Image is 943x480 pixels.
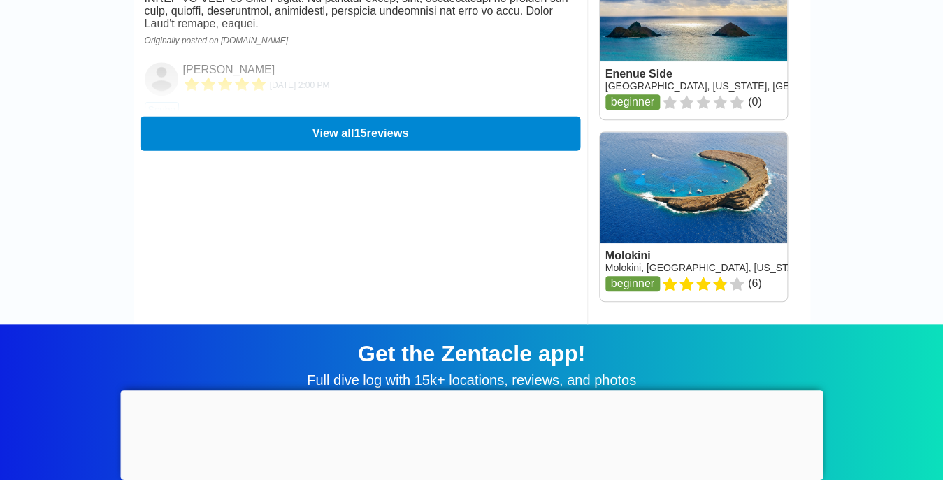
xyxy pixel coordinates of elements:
[145,102,180,117] span: scuba
[17,372,926,388] div: Full dive log with 15k+ locations, reviews, and photos
[145,62,180,96] a: B Kuhn
[120,390,823,477] iframe: Advertisement
[270,80,330,90] span: 5522
[17,341,926,367] div: Get the Zentacle app!
[140,116,580,150] button: View all15reviews
[145,36,576,45] div: Originally posted on [DOMAIN_NAME]
[145,62,178,96] img: B Kuhn
[605,262,809,273] a: Molokini, [GEOGRAPHIC_DATA], [US_STATE]
[183,64,275,76] a: [PERSON_NAME]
